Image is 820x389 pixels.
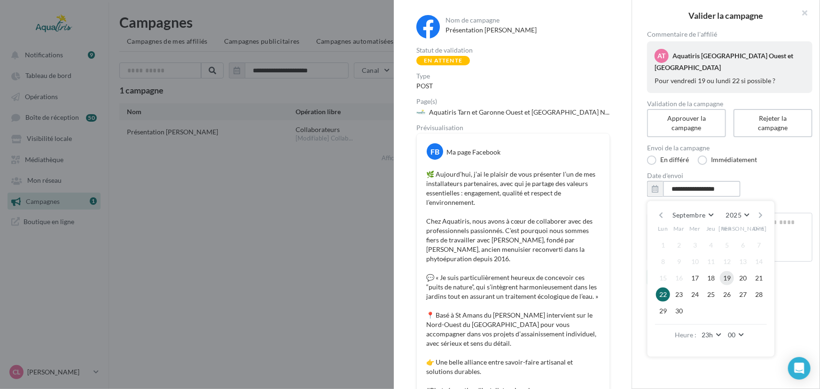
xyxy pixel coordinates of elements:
[704,255,718,269] button: 11
[416,108,426,117] img: 518254204_10240162472702135_4034926769936966815_n.jpg
[658,114,715,132] div: Approuver la campagne
[720,255,734,269] button: 12
[722,209,753,222] button: 2025
[445,17,607,23] div: Nom de campagne
[752,271,766,285] button: 21
[688,288,702,302] button: 24
[704,288,718,302] button: 25
[726,211,742,219] span: 2025
[689,225,701,233] span: Mer
[673,225,685,233] span: Mar
[656,304,670,318] button: 29
[655,76,805,86] div: Pour vendredi 19 ou lundi 22 si possible ?
[698,156,757,165] label: Immédiatement
[704,238,718,252] button: 4
[647,172,812,179] label: Date d'envoi
[656,271,670,285] button: 15
[736,238,750,252] button: 6
[656,255,670,269] button: 8
[788,357,811,380] div: Open Intercom Messenger
[672,288,686,302] button: 23
[427,143,443,160] div: FB
[688,255,702,269] button: 10
[704,271,718,285] button: 18
[719,225,767,233] span: [PERSON_NAME]
[720,238,734,252] button: 5
[672,255,686,269] button: 9
[656,238,670,252] button: 1
[647,101,812,107] label: Validation de la campagne
[429,108,609,117] span: Aquatiris Tarn et Garonne Ouest et [GEOGRAPHIC_DATA] N...
[745,114,801,132] div: Rejeter la campagne
[416,81,609,91] div: POST
[647,31,812,38] span: Commentaire de l'affilié
[736,255,750,269] button: 13
[720,288,734,302] button: 26
[706,225,716,233] span: Jeu
[669,209,717,222] button: Septembre
[416,98,617,105] div: Page(s)
[658,225,668,233] span: Lun
[647,156,689,165] label: En différé
[416,124,609,131] div: Prévisualisation
[416,56,470,65] div: En attente
[655,52,793,71] span: Aquatiris [GEOGRAPHIC_DATA] Ouest et [GEOGRAPHIC_DATA]
[726,328,747,342] button: 00
[752,255,766,269] button: 14
[445,25,607,35] div: Présentation [PERSON_NAME]
[688,271,702,285] button: 17
[736,288,750,302] button: 27
[672,271,686,285] button: 16
[752,238,766,252] button: 7
[647,145,812,151] label: Envoi de la campagne
[416,73,609,79] div: Type
[675,332,696,338] label: Heure :
[672,304,686,318] button: 30
[672,238,686,252] button: 2
[688,238,702,252] button: 3
[736,271,750,285] button: 20
[416,47,609,54] div: Statut de validation
[647,11,805,20] h2: Valider la campagne
[702,331,713,339] span: 23h
[416,107,617,117] a: Aquatiris Tarn et Garonne Ouest et [GEOGRAPHIC_DATA] N...
[446,148,500,157] div: Ma page Facebook
[673,211,706,219] span: Septembre
[658,51,666,61] span: AT
[700,328,725,342] button: 23h
[752,288,766,302] button: 28
[753,225,765,233] span: Dim
[720,271,734,285] button: 19
[656,288,670,302] button: 22
[728,331,736,339] span: 00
